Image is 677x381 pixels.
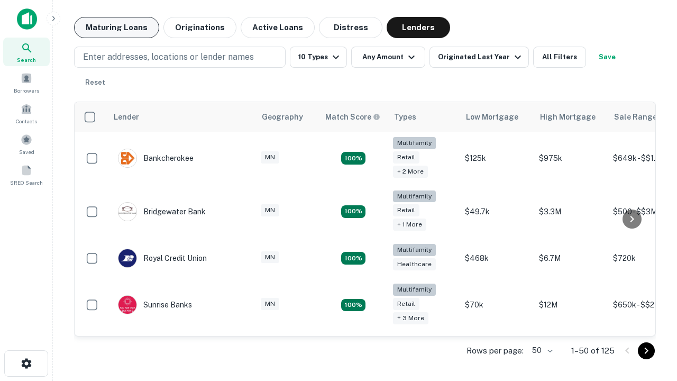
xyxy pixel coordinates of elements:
[341,252,365,265] div: Matching Properties: 17, hasApolloMatch: undefined
[19,148,34,156] span: Saved
[534,278,608,332] td: $12M
[261,204,279,216] div: MN
[118,202,206,221] div: Bridgewater Bank
[534,132,608,185] td: $975k
[460,238,534,278] td: $468k
[466,111,518,123] div: Low Mortgage
[393,298,419,310] div: Retail
[351,47,425,68] button: Any Amount
[534,185,608,239] td: $3.3M
[624,262,677,313] iframe: Chat Widget
[393,166,428,178] div: + 2 more
[393,219,426,231] div: + 1 more
[118,295,192,314] div: Sunrise Banks
[614,111,657,123] div: Sale Range
[387,17,450,38] button: Lenders
[3,130,50,158] a: Saved
[118,249,207,268] div: Royal Credit Union
[341,152,365,165] div: Matching Properties: 27, hasApolloMatch: undefined
[74,17,159,38] button: Maturing Loans
[118,203,136,221] img: picture
[393,284,436,296] div: Multifamily
[107,102,255,132] th: Lender
[460,132,534,185] td: $125k
[3,160,50,189] a: SREO Search
[638,342,655,359] button: Go to next page
[118,249,136,267] img: picture
[3,68,50,97] a: Borrowers
[114,111,139,123] div: Lender
[17,56,36,64] span: Search
[394,111,416,123] div: Types
[393,244,436,256] div: Multifamily
[290,47,347,68] button: 10 Types
[590,47,624,68] button: Save your search to get updates of matches that match your search criteria.
[460,278,534,332] td: $70k
[540,111,596,123] div: High Mortgage
[325,111,380,123] div: Capitalize uses an advanced AI algorithm to match your search with the best lender. The match sco...
[438,51,524,63] div: Originated Last Year
[10,178,43,187] span: SREO Search
[325,111,378,123] h6: Match Score
[393,312,428,324] div: + 3 more
[341,299,365,312] div: Matching Properties: 24, hasApolloMatch: undefined
[78,72,112,93] button: Reset
[74,47,286,68] button: Enter addresses, locations or lender names
[393,137,436,149] div: Multifamily
[460,102,534,132] th: Low Mortgage
[3,38,50,66] a: Search
[261,151,279,164] div: MN
[393,190,436,203] div: Multifamily
[319,17,382,38] button: Distress
[118,149,194,168] div: Bankcherokee
[429,47,529,68] button: Originated Last Year
[571,344,615,357] p: 1–50 of 125
[3,99,50,128] a: Contacts
[388,102,460,132] th: Types
[393,151,419,164] div: Retail
[393,258,436,270] div: Healthcare
[466,344,524,357] p: Rows per page:
[83,51,254,63] p: Enter addresses, locations or lender names
[255,102,319,132] th: Geography
[534,238,608,278] td: $6.7M
[393,204,419,216] div: Retail
[16,117,37,125] span: Contacts
[118,296,136,314] img: picture
[163,17,236,38] button: Originations
[262,111,303,123] div: Geography
[533,47,586,68] button: All Filters
[241,17,315,38] button: Active Loans
[261,298,279,310] div: MN
[261,251,279,264] div: MN
[17,8,37,30] img: capitalize-icon.png
[319,102,388,132] th: Capitalize uses an advanced AI algorithm to match your search with the best lender. The match sco...
[118,149,136,167] img: picture
[534,102,608,132] th: High Mortgage
[460,185,534,239] td: $49.7k
[14,86,39,95] span: Borrowers
[528,343,554,358] div: 50
[341,205,365,218] div: Matching Properties: 24, hasApolloMatch: undefined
